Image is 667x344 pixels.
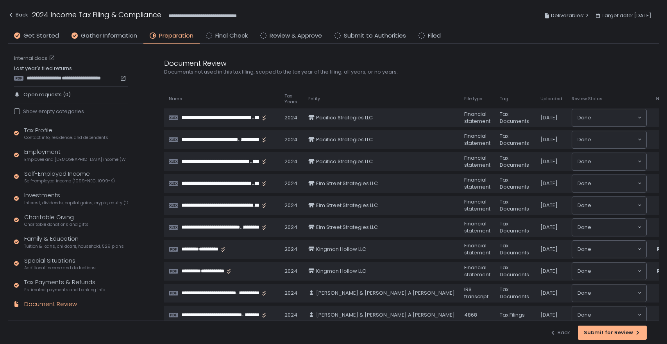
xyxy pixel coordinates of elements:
[578,289,591,297] span: Done
[24,191,128,206] div: Investments
[602,11,651,20] span: Target date: [DATE]
[23,31,59,40] span: Get Started
[550,329,570,336] div: Back
[14,65,128,81] div: Last year's filed returns
[24,300,77,309] div: Document Review
[24,148,128,162] div: Employment
[572,306,646,324] div: Search for option
[8,10,28,20] div: Back
[578,158,591,166] span: Done
[316,180,378,187] span: Elm Street Strategies LLC
[32,9,161,20] h1: 2024 Income Tax Filing & Compliance
[316,246,366,253] span: Kingman Hollow LLC
[572,153,646,170] div: Search for option
[24,169,115,184] div: Self-Employed Income
[316,312,455,319] span: [PERSON_NAME] & [PERSON_NAME] A [PERSON_NAME]
[540,158,558,165] span: [DATE]
[572,197,646,214] div: Search for option
[24,234,124,249] div: Family & Education
[215,31,248,40] span: Final Check
[572,96,603,102] span: Review Status
[550,326,570,340] button: Back
[591,202,637,209] input: Search for option
[24,243,124,249] span: Tuition & loans, childcare, household, 529 plans
[572,241,646,258] div: Search for option
[81,31,137,40] span: Gather Information
[591,311,637,319] input: Search for option
[572,219,646,236] div: Search for option
[24,287,105,293] span: Estimated payments and banking info
[578,267,591,275] span: Done
[572,131,646,148] div: Search for option
[24,178,115,184] span: Self-employed income (1099-NEC, 1099-K)
[23,91,71,98] span: Open requests (0)
[284,93,299,105] span: Tax Years
[540,290,558,297] span: [DATE]
[308,96,320,102] span: Entity
[572,175,646,192] div: Search for option
[578,245,591,253] span: Done
[316,224,378,231] span: Elm Street Strategies LLC
[578,114,591,122] span: Done
[572,109,646,126] div: Search for option
[14,55,57,62] a: Internal docs
[8,9,28,22] button: Back
[316,114,373,121] span: Pacifica Strategies LLC
[540,268,558,275] span: [DATE]
[316,158,373,165] span: Pacifica Strategies LLC
[540,202,558,209] span: [DATE]
[24,200,128,206] span: Interest, dividends, capital gains, crypto, equity (1099s, K-1s)
[316,268,366,275] span: Kingman Hollow LLC
[24,213,89,228] div: Charitable Giving
[24,135,108,140] span: Contact info, residence, and dependents
[591,180,637,187] input: Search for option
[591,114,637,122] input: Search for option
[578,326,647,340] button: Submit for Review
[164,58,539,68] div: Document Review
[316,136,373,143] span: Pacifica Strategies LLC
[540,114,558,121] span: [DATE]
[24,157,128,162] span: Employee and [DEMOGRAPHIC_DATA] income (W-2s)
[540,180,558,187] span: [DATE]
[540,224,558,231] span: [DATE]
[540,246,558,253] span: [DATE]
[591,245,637,253] input: Search for option
[24,256,96,271] div: Special Situations
[591,223,637,231] input: Search for option
[316,202,378,209] span: Elm Street Strategies LLC
[578,202,591,209] span: Done
[572,285,646,302] div: Search for option
[591,136,637,144] input: Search for option
[540,96,562,102] span: Uploaded
[344,31,406,40] span: Submit to Authorities
[270,31,322,40] span: Review & Approve
[578,311,591,319] span: Done
[591,289,637,297] input: Search for option
[164,68,539,76] div: Documents not used in this tax filing, scoped to the tax year of the filing, all years, or no years.
[24,265,96,271] span: Additional income and deductions
[24,278,105,293] div: Tax Payments & Refunds
[464,96,482,102] span: File type
[551,11,588,20] span: Deliverables: 2
[591,158,637,166] input: Search for option
[169,96,182,102] span: Name
[540,312,558,319] span: [DATE]
[584,329,641,336] div: Submit for Review
[159,31,193,40] span: Preparation
[24,222,89,227] span: Charitable donations and gifts
[572,263,646,280] div: Search for option
[540,136,558,143] span: [DATE]
[316,290,455,297] span: [PERSON_NAME] & [PERSON_NAME] A [PERSON_NAME]
[578,136,591,144] span: Done
[578,223,591,231] span: Done
[428,31,441,40] span: Filed
[500,96,508,102] span: Tag
[578,180,591,187] span: Done
[591,267,637,275] input: Search for option
[24,126,108,141] div: Tax Profile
